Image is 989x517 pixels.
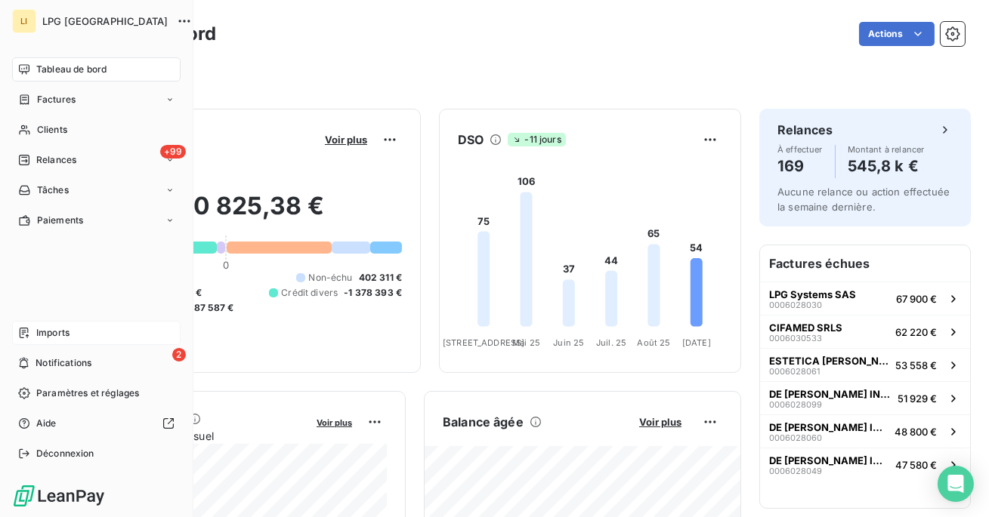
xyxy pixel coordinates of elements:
span: Voir plus [317,417,352,428]
span: 402 311 € [359,271,402,285]
h6: Relances [777,121,833,139]
button: DE [PERSON_NAME] INTERNATIONAL BV000602806048 800 € [760,414,970,448]
span: Crédit divers [281,286,338,300]
button: LPG Systems SAS000602803067 900 € [760,282,970,315]
img: Logo LeanPay [12,484,106,508]
span: 0006028061 [769,367,820,376]
h2: 370 825,38 € [85,191,402,236]
span: Paiements [37,214,83,227]
h6: Factures échues [760,245,970,282]
span: 0006028060 [769,433,822,442]
button: Voir plus [320,133,372,146]
button: ESTETICA [PERSON_NAME] IN000602806153 558 € [760,348,970,381]
span: Aucune relance ou action effectuée la semaine dernière. [777,186,950,213]
span: Imports [36,326,70,340]
span: 2 [172,348,186,362]
span: Aide [36,417,57,430]
span: LPG [GEOGRAPHIC_DATA] [42,15,168,27]
div: Open Intercom Messenger [938,466,974,502]
span: 62 220 € [895,326,937,338]
span: -1 378 393 € [344,286,402,300]
span: 0006028030 [769,300,822,309]
tspan: [DATE] [682,337,711,348]
tspan: Juil. 25 [596,337,626,348]
span: LPG Systems SAS [769,288,856,300]
span: Tableau de bord [36,63,107,76]
span: Clients [37,123,67,137]
span: Relances [36,153,76,167]
h4: 545,8 k € [848,154,925,178]
button: Voir plus [635,415,686,429]
button: Voir plus [312,415,357,429]
span: Notifications [36,356,91,370]
span: Factures [37,93,76,106]
span: DE [PERSON_NAME] INTERNATIONAL BV [769,454,889,466]
span: 53 558 € [895,359,937,371]
span: 0006030533 [769,334,822,343]
tspan: [STREET_ADDRESS] [443,337,524,348]
span: À effectuer [777,145,823,154]
span: 67 900 € [896,293,937,305]
button: CIFAMED SRLS000603053362 220 € [760,315,970,348]
h4: 169 [777,154,823,178]
h6: DSO [458,131,484,149]
span: -11 jours [508,133,565,146]
button: DE [PERSON_NAME] INTERNATIONAL BV000602809951 929 € [760,381,970,414]
button: DE [PERSON_NAME] INTERNATIONAL BV000602804947 580 € [760,448,970,481]
span: ESTETICA [PERSON_NAME] IN [769,355,889,367]
span: 48 800 € [895,426,937,438]
span: DE [PERSON_NAME] INTERNATIONAL BV [769,421,889,433]
span: Voir plus [639,416,681,428]
a: Aide [12,411,181,435]
tspan: Mai 25 [512,337,540,348]
tspan: Juin 25 [553,337,584,348]
h6: Balance âgée [443,413,524,431]
span: Voir plus [325,134,367,146]
span: 0006028049 [769,466,822,475]
span: CIFAMED SRLS [769,322,842,334]
span: Montant à relancer [848,145,925,154]
button: Actions [859,22,935,46]
span: Paramètres et réglages [36,386,139,400]
span: Chiffre d'affaires mensuel [85,428,306,444]
div: LI [12,9,36,33]
span: -87 587 € [190,301,233,315]
span: 0 [223,259,229,271]
span: DE [PERSON_NAME] INTERNATIONAL BV [769,388,892,400]
span: +99 [160,145,186,158]
span: Déconnexion [36,447,94,460]
span: Non-échu [308,271,352,285]
span: Tâches [37,183,69,197]
span: 47 580 € [895,459,937,471]
span: 51 929 € [898,392,937,405]
span: 0006028099 [769,400,822,409]
tspan: Août 25 [637,337,670,348]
